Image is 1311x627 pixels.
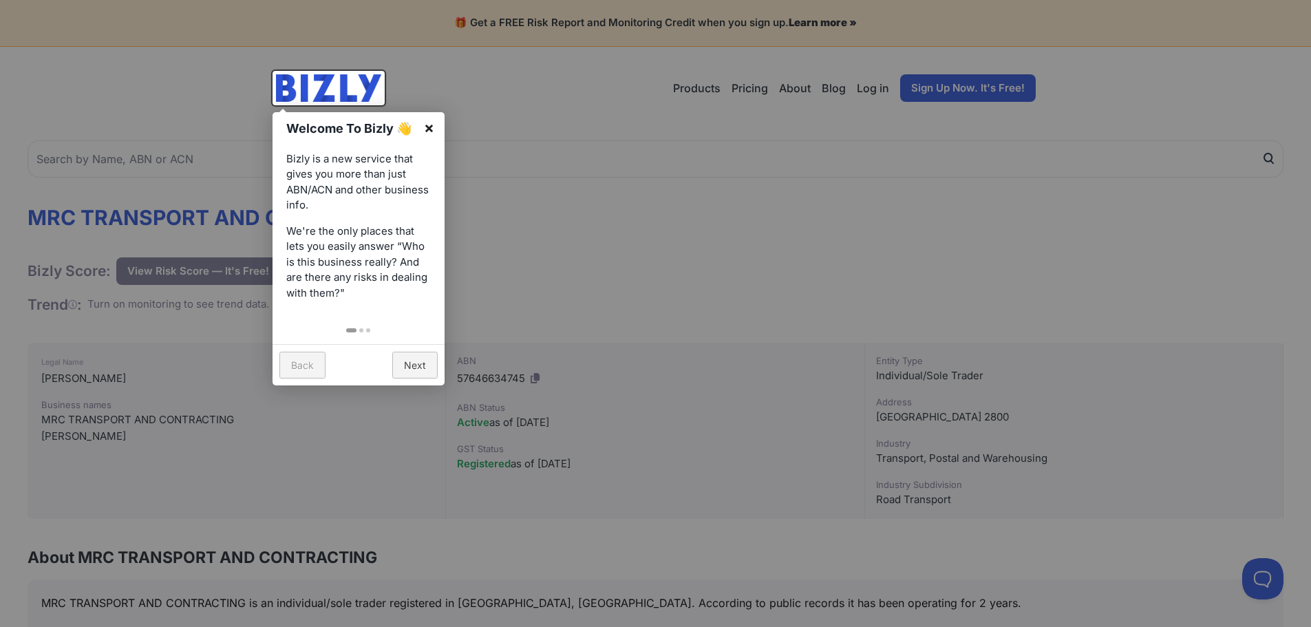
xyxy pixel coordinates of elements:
a: × [414,112,445,143]
a: Back [279,352,326,379]
p: Bizly is a new service that gives you more than just ABN/ACN and other business info. [286,151,431,213]
p: We're the only places that lets you easily answer “Who is this business really? And are there any... [286,224,431,301]
h1: Welcome To Bizly 👋 [286,119,416,138]
a: Next [392,352,438,379]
